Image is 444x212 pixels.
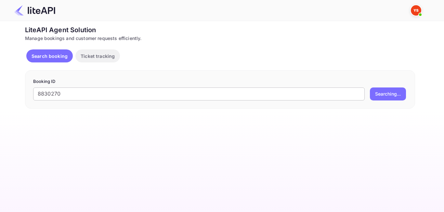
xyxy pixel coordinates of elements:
[81,53,115,60] p: Ticket tracking
[370,87,406,100] button: Searching...
[14,5,55,16] img: LiteAPI Logo
[25,25,415,35] div: LiteAPI Agent Solution
[33,78,407,85] p: Booking ID
[411,5,421,16] img: Yandex Support
[32,53,68,60] p: Search booking
[25,35,415,42] div: Manage bookings and customer requests efficiently.
[33,87,365,100] input: Enter Booking ID (e.g., 63782194)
